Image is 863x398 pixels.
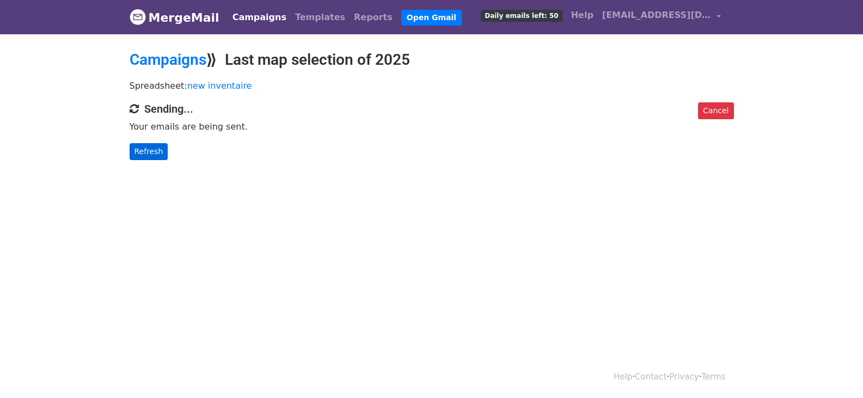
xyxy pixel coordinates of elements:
a: Privacy [669,372,699,382]
a: new inventaire [187,81,252,91]
a: MergeMail [130,6,219,29]
span: Daily emails left: 50 [481,10,562,22]
a: [EMAIL_ADDRESS][DOMAIN_NAME] [598,4,725,30]
a: Open Gmail [401,10,462,26]
h2: ⟫ Last map selection of 2025 [130,51,734,69]
p: Spreadsheet: [130,80,734,91]
a: Cancel [698,102,733,119]
a: Campaigns [130,51,206,69]
a: Daily emails left: 50 [476,4,566,26]
img: MergeMail logo [130,9,146,25]
h4: Sending... [130,102,734,115]
a: Help [614,372,632,382]
p: Your emails are being sent. [130,121,734,132]
div: Widget de chat [809,346,863,398]
span: [EMAIL_ADDRESS][DOMAIN_NAME] [602,9,711,22]
a: Help [567,4,598,26]
a: Templates [291,7,350,28]
a: Campaigns [228,7,291,28]
a: Refresh [130,143,168,160]
a: Contact [635,372,666,382]
a: Terms [701,372,725,382]
iframe: Chat Widget [809,346,863,398]
a: Reports [350,7,397,28]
